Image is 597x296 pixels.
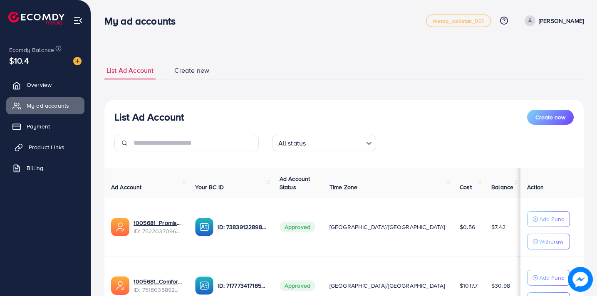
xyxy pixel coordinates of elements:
a: [PERSON_NAME] [521,15,584,26]
p: Add Fund [539,273,565,283]
span: Overview [27,81,52,89]
img: ic-ads-acc.e4c84228.svg [111,218,129,236]
span: $10.4 [9,54,29,67]
span: All status [277,137,308,149]
a: 1005681_Comfort Business_1750429140479 [134,277,182,286]
span: metap_pakistan_001 [433,18,484,24]
p: ID: 7177734171857666049 [218,281,266,291]
span: ID: 7518035892502691857 [134,286,182,294]
span: Create new [174,66,209,75]
div: <span class='underline'>1005681_PromiseAccount_1751360980577</span></br>7522037096215838738 [134,219,182,236]
input: Search for option [308,136,362,149]
span: Ad Account Status [280,175,310,191]
p: Add Fund [539,214,565,224]
a: Product Links [6,139,84,155]
img: menu [73,16,83,25]
span: Time Zone [329,183,357,191]
span: $7.42 [491,223,505,231]
span: My ad accounts [27,101,69,110]
a: Billing [6,160,84,176]
span: Billing [27,164,43,172]
a: 1005681_PromiseAccount_1751360980577 [134,219,182,227]
span: Your BC ID [195,183,224,191]
button: Add Fund [527,270,570,286]
span: Approved [280,280,315,291]
span: [GEOGRAPHIC_DATA]/[GEOGRAPHIC_DATA] [329,281,445,290]
a: Payment [6,118,84,135]
span: Create new [535,113,565,121]
span: [GEOGRAPHIC_DATA]/[GEOGRAPHIC_DATA] [329,223,445,231]
span: ID: 7522037096215838738 [134,227,182,235]
img: logo [8,12,64,25]
p: Withdraw [539,237,563,247]
a: My ad accounts [6,97,84,114]
span: $30.98 [491,281,510,290]
span: List Ad Account [107,66,154,75]
img: image [73,57,82,65]
div: <span class='underline'>1005681_Comfort Business_1750429140479</span></br>7518035892502691857 [134,277,182,294]
span: Payment [27,122,50,131]
span: Product Links [29,143,64,151]
img: image [568,267,593,292]
span: Cost [460,183,472,191]
a: Overview [6,76,84,93]
h3: List Ad Account [114,111,184,123]
a: metap_pakistan_001 [426,15,491,27]
button: Add Fund [527,211,570,227]
img: ic-ads-acc.e4c84228.svg [111,276,129,295]
span: Action [527,183,544,191]
span: $0.56 [460,223,475,231]
button: Create new [527,110,574,125]
p: [PERSON_NAME] [539,16,584,26]
h3: My ad accounts [104,15,182,27]
div: Search for option [272,135,376,151]
img: ic-ba-acc.ded83a64.svg [195,276,213,295]
span: $1017.7 [460,281,478,290]
button: Withdraw [527,234,570,249]
img: ic-ba-acc.ded83a64.svg [195,218,213,236]
p: ID: 7383912289897807873 [218,222,266,232]
span: Approved [280,222,315,232]
span: Balance [491,183,513,191]
span: Ad Account [111,183,142,191]
span: Ecomdy Balance [9,46,54,54]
